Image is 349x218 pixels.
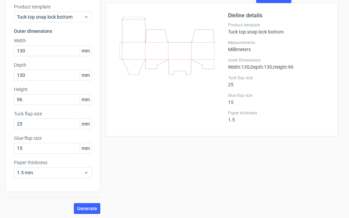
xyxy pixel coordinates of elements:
[228,110,330,123] div: 1.5
[272,64,293,70] span: , Height : 96
[228,22,330,28] label: Product template
[249,64,272,70] span: , Depth : 130
[17,169,84,176] span: 1.5 mm
[14,135,92,141] label: Glue flap size
[228,93,330,105] div: 15
[14,37,92,44] label: Width
[228,58,330,63] label: Outer Dimensions
[14,86,92,93] label: Height
[80,94,91,105] span: mm
[14,62,92,68] label: Depth
[14,28,92,35] h3: Outer dimensions
[228,40,330,52] div: Millimeters
[228,75,330,81] label: Tuck flap size
[80,119,91,129] span: mm
[80,46,91,56] span: mm
[228,75,330,87] div: 25
[14,110,92,117] label: Tuck flap size
[80,143,91,153] span: mm
[228,64,249,70] span: Width : 130
[77,206,97,211] span: Generate
[228,93,330,98] label: Glue flap size
[74,203,100,214] button: Generate
[228,110,330,116] label: Paper thickness
[14,3,92,10] label: Product template
[17,14,84,20] span: Tuck top snap lock bottom
[14,159,92,166] label: Paper thickness
[228,22,330,35] div: Tuck top snap lock bottom
[80,70,91,80] span: mm
[228,12,330,20] h2: Dieline details
[228,40,330,45] label: Measurements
